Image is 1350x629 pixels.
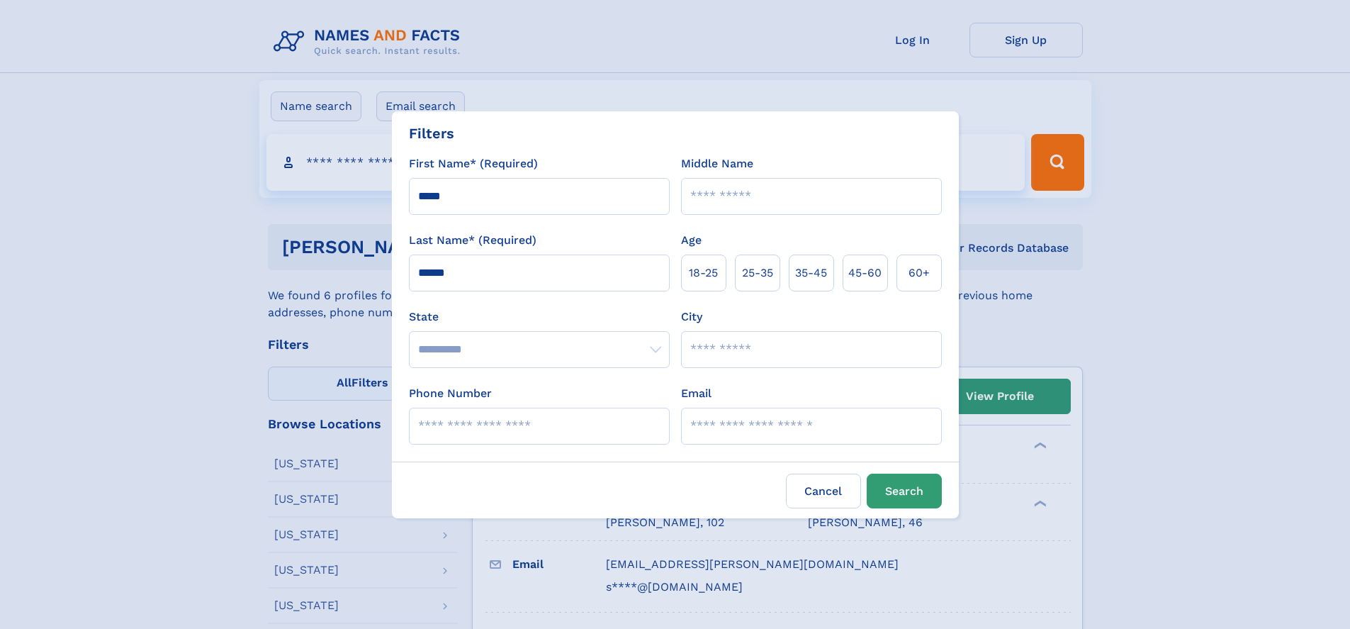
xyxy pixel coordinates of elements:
span: 45‑60 [848,265,882,282]
label: Middle Name [681,155,753,172]
label: First Name* (Required) [409,155,538,172]
label: State [409,308,670,325]
button: Search [867,474,942,508]
span: 60+ [909,265,930,282]
label: City [681,308,702,325]
label: Cancel [786,474,861,508]
span: 25‑35 [742,265,773,282]
span: 18‑25 [689,265,718,282]
label: Last Name* (Required) [409,232,536,249]
div: Filters [409,123,454,144]
label: Age [681,232,702,249]
label: Email [681,385,711,402]
span: 35‑45 [795,265,827,282]
label: Phone Number [409,385,492,402]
